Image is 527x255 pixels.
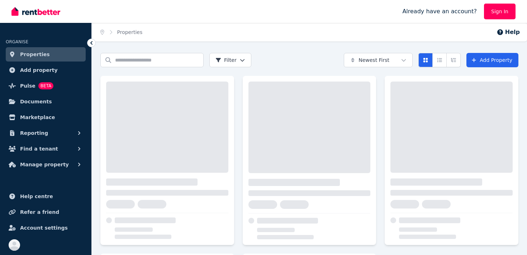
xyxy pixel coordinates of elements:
span: Account settings [20,224,68,232]
a: Properties [6,47,86,62]
button: Compact list view [432,53,447,67]
span: Filter [215,57,237,64]
button: Help [497,28,520,36]
span: Refer a friend [20,208,59,216]
a: Properties [117,29,143,35]
a: PulseBETA [6,79,86,93]
a: Documents [6,94,86,109]
span: Reporting [20,129,48,137]
a: Add property [6,63,86,77]
span: BETA [38,82,53,89]
button: Find a tenant [6,142,86,156]
a: Account settings [6,221,86,235]
a: Marketplace [6,110,86,124]
span: ORGANISE [6,39,28,44]
span: Newest First [359,57,389,64]
button: Card view [418,53,433,67]
span: Marketplace [20,113,55,122]
span: Already have an account? [402,7,477,16]
button: Reporting [6,126,86,140]
img: RentBetter [11,6,60,17]
span: Properties [20,50,50,59]
span: Documents [20,97,52,106]
button: Filter [209,53,251,67]
span: Pulse [20,82,35,90]
button: Manage property [6,157,86,172]
div: View options [418,53,461,67]
button: Expanded list view [446,53,461,67]
nav: Breadcrumb [92,23,151,41]
span: Manage property [20,160,69,169]
span: Help centre [20,192,53,201]
a: Add Property [466,53,518,67]
a: Help centre [6,189,86,203]
a: Sign In [484,4,516,19]
span: Find a tenant [20,144,58,153]
button: Newest First [344,53,413,67]
a: Refer a friend [6,205,86,219]
span: Add property [20,66,58,74]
